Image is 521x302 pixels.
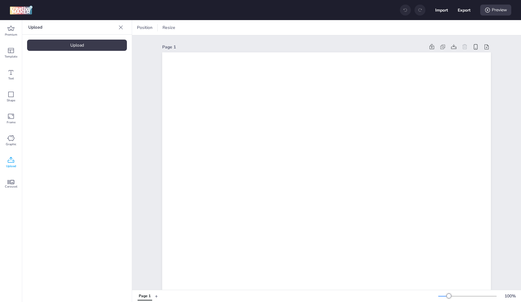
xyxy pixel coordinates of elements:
span: Graphic [6,142,16,147]
span: Text [8,76,14,81]
span: Position [136,24,154,31]
img: logo Creative Maker [10,5,33,15]
span: Resize [161,24,177,31]
button: Export [458,4,470,16]
span: Premium [5,32,17,37]
button: + [155,291,158,301]
span: Template [5,54,17,59]
span: Carousel [5,184,17,189]
span: Frame [7,120,16,125]
div: Preview [480,5,511,16]
span: Upload [6,164,16,169]
span: Shape [7,98,15,103]
button: Import [435,4,448,16]
div: Tabs [135,291,155,301]
div: Page 1 [139,293,151,299]
p: Upload [28,20,116,35]
div: Upload [27,40,127,51]
div: Page 1 [162,44,425,50]
div: 100 % [503,293,517,299]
